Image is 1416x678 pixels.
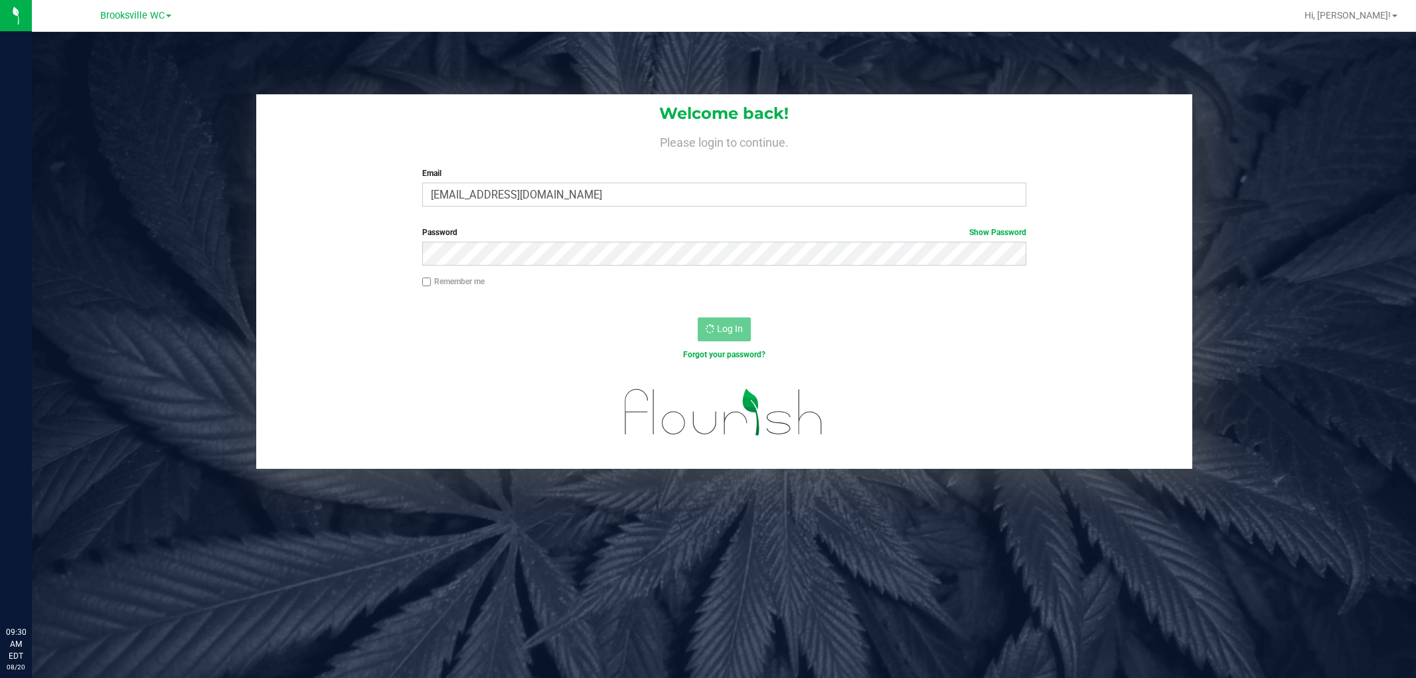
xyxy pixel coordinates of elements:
[422,228,457,237] span: Password
[6,662,26,672] p: 08/20
[683,350,765,359] a: Forgot your password?
[607,375,841,450] img: flourish_logo.svg
[256,133,1192,149] h4: Please login to continue.
[6,626,26,662] p: 09:30 AM EDT
[256,105,1192,122] h1: Welcome back!
[100,10,165,21] span: Brooksville WC
[969,228,1026,237] a: Show Password
[422,276,485,288] label: Remember me
[1304,10,1391,21] span: Hi, [PERSON_NAME]!
[422,278,432,287] input: Remember me
[698,317,751,341] button: Log In
[717,323,743,334] span: Log In
[422,167,1026,179] label: Email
